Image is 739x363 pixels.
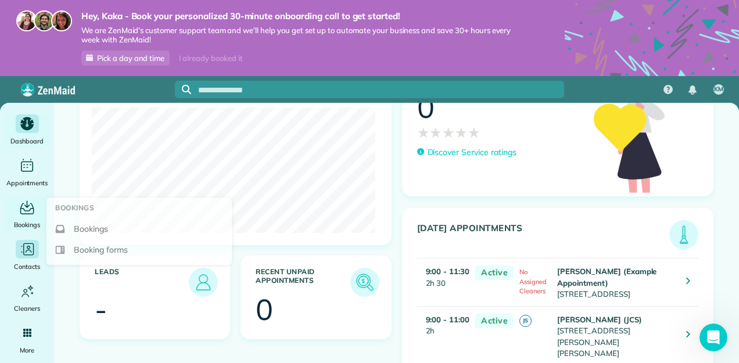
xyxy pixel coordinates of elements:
[45,115,197,127] div: Keep quality high on every job
[204,5,225,26] div: Close
[714,85,723,94] span: KM
[74,223,108,235] span: Bookings
[557,315,641,324] strong: [PERSON_NAME] (JCS)
[14,303,40,314] span: Cleaners
[654,76,739,103] nav: Main
[428,146,516,159] p: Discover Service ratings
[172,51,249,66] div: I already booked it
[95,268,189,297] h3: Leads
[14,261,40,272] span: Contacts
[699,324,727,351] iframe: Intercom live chat
[182,85,191,94] svg: Focus search
[442,122,455,143] span: ★
[429,122,442,143] span: ★
[417,258,470,307] td: 2h 30
[10,135,44,147] span: Dashboard
[58,256,116,303] button: Messages
[136,285,155,293] span: Help
[99,5,136,25] h1: Tasks
[45,19,197,42] div: Impress clients with branded invoices & payment pages
[17,285,41,293] span: Home
[45,215,134,227] button: Mark as completed
[45,71,197,94] div: Help your cleaners earn more with tips
[5,156,49,189] a: Appointments
[174,256,232,303] button: Tasks
[192,271,215,294] img: icon_leads-1bed01f49abd5b7fead27621c3d59655bb73ed531f8eeb49469d10e621d6b896.png
[519,268,547,295] span: No Assigned Cleaners
[417,93,435,122] div: 0
[21,111,211,130] div: 8Keep quality high on every job
[51,218,227,239] a: Bookings
[426,315,470,324] strong: 9:00 - 11:00
[519,315,532,327] span: JS
[95,295,107,324] div: -
[557,267,657,287] strong: [PERSON_NAME] (Example Appointment)
[672,223,695,246] img: icon_todays_appointments-901f7ab196bb0bea1936b74009e4eb5ffbc2d2711fa7634e0d609ed5ef32b18b.png
[426,267,470,276] strong: 9:00 - 11:30
[97,53,164,63] span: Pick a day and time
[6,177,48,189] span: Appointments
[20,344,34,356] span: More
[81,51,170,66] a: Pick a day and time
[116,256,174,303] button: Help
[353,271,376,294] img: icon_unpaid_appointments-47b8ce3997adf2238b356f14209ab4cced10bd1f174958f3ca8f1d0dd7fffeee.png
[455,122,468,143] span: ★
[175,85,191,94] button: Focus search
[81,10,530,22] strong: Hey, Kaka - Book your personalized 30-minute onboarding call to get started!
[51,239,227,260] a: Booking forms
[67,285,107,293] span: Messages
[417,122,430,143] span: ★
[5,282,49,314] a: Cleaners
[45,134,202,159] div: Create your checklists so every cleaner knows exactly what to do.
[51,10,72,31] img: michelle-19f622bdf1676172e81f8f8fba1fb50e276960ebfe0243fe18214015130c80e4.jpg
[74,244,128,256] span: Booking forms
[468,122,480,143] span: ★
[21,67,211,94] div: 7Help your cleaners earn more with tips
[81,26,530,45] span: We are ZenMaid’s customer support team and we’ll help you get set up to automate your business an...
[16,10,37,31] img: maria-72a9807cf96188c08ef61303f053569d2e2a8a1cde33d635c8a3ac13582a053d.jpg
[5,198,49,231] a: Bookings
[45,159,202,191] div: Create a checklist
[680,77,705,103] div: Notifications
[34,10,55,31] img: jorge-587dff0eeaa6aab1f244e6dc62b8924c3b6ad411094392a53c71c6c4a576187d.jpg
[5,114,49,147] a: Dashboard
[554,258,677,307] td: [STREET_ADDRESS]
[256,295,273,324] div: 0
[256,268,350,297] h3: Recent unpaid appointments
[55,202,94,214] span: Bookings
[5,240,49,272] a: Contacts
[475,314,514,328] span: Active
[417,223,670,249] h3: [DATE] Appointments
[191,285,216,293] span: Tasks
[475,265,514,280] span: Active
[14,219,41,231] span: Bookings
[45,168,146,191] a: Create a checklist
[417,146,516,159] a: Discover Service ratings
